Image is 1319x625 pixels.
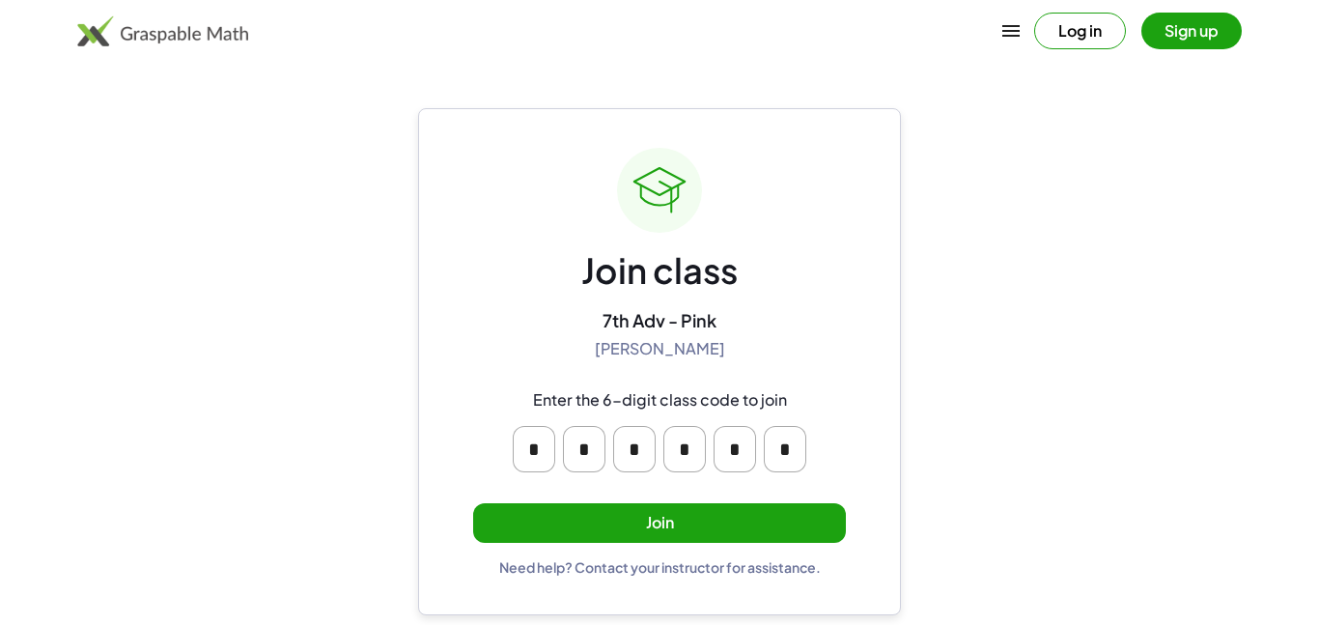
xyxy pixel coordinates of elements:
[563,426,605,472] input: Please enter OTP character 2
[764,426,806,472] input: Please enter OTP character 6
[1034,13,1126,49] button: Log in
[595,339,725,359] div: [PERSON_NAME]
[581,248,738,294] div: Join class
[1141,13,1242,49] button: Sign up
[714,426,756,472] input: Please enter OTP character 5
[613,426,656,472] input: Please enter OTP character 3
[533,390,787,411] div: Enter the 6-digit class code to join
[603,309,716,331] div: 7th Adv - Pink
[499,558,821,576] div: Need help? Contact your instructor for assistance.
[513,426,555,472] input: Please enter OTP character 1
[473,503,846,543] button: Join
[663,426,706,472] input: Please enter OTP character 4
